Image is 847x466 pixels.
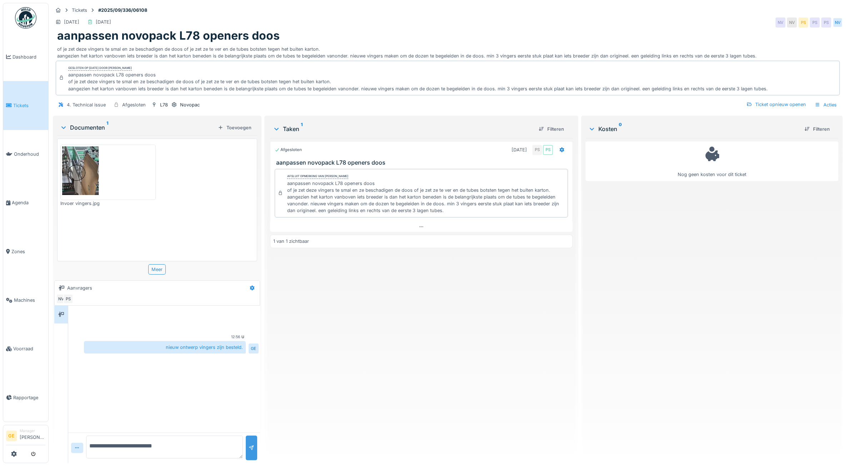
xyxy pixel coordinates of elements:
[96,19,111,25] div: [DATE]
[63,294,73,304] div: PS
[512,146,527,153] div: [DATE]
[287,180,565,214] div: aanpassen novopack L78 openers doos of je zet deze vingers te smal en ze beschadigen de doos of j...
[588,125,799,133] div: Kosten
[3,227,48,276] a: Zones
[12,199,45,206] span: Agenda
[231,334,240,340] div: 12:56
[543,145,553,155] div: PS
[14,151,45,157] span: Onderhoud
[215,123,254,132] div: Toevoegen
[13,394,45,401] span: Rapportage
[68,71,768,92] div: aanpassen novopack L78 openers doos of je zet deze vingers te smal en ze beschadigen de doos of j...
[275,147,302,153] div: Afgesloten
[14,297,45,304] span: Machines
[56,294,66,304] div: NV
[57,29,280,42] h1: aanpassen novopack L78 openers doos
[532,145,542,155] div: PS
[84,341,246,354] div: nieuw ontwerp vingers zijn besteld.
[13,345,45,352] span: Voorraad
[810,17,820,27] div: PS
[20,428,45,444] li: [PERSON_NAME]
[67,285,92,291] div: Aanvragers
[821,17,831,27] div: PS
[241,334,244,340] div: U
[802,124,833,134] div: Filteren
[122,101,146,108] div: Afgesloten
[60,123,215,132] div: Documenten
[106,123,108,132] sup: 1
[3,179,48,227] a: Agenda
[273,125,533,133] div: Taken
[287,174,348,179] div: Afsluit opmerking van [PERSON_NAME]
[20,428,45,434] div: Manager
[787,17,797,27] div: NV
[160,101,168,108] div: L78
[60,200,156,207] div: Invoer vingers.jpg
[536,124,567,134] div: Filteren
[13,54,45,60] span: Dashboard
[249,344,259,354] div: GE
[276,159,570,166] h3: aanpassen novopack L78 openers doos
[3,325,48,373] a: Voorraad
[72,7,87,14] div: Tickets
[11,248,45,255] span: Zones
[15,7,36,29] img: Badge_color-CXgf-gQk.svg
[67,101,106,108] div: 4. Technical issue
[6,431,17,441] li: GE
[798,17,808,27] div: PS
[776,17,786,27] div: NV
[3,373,48,422] a: Rapportage
[744,100,809,109] div: Ticket opnieuw openen
[590,145,834,178] div: Nog geen kosten voor dit ticket
[6,428,45,445] a: GE Manager[PERSON_NAME]
[3,32,48,81] a: Dashboard
[3,130,48,179] a: Onderhoud
[619,125,622,133] sup: 0
[3,276,48,324] a: Machines
[3,81,48,130] a: Tickets
[180,101,200,108] div: Novopac
[301,125,303,133] sup: 1
[62,146,154,198] img: eh6qogyw3fcdslmnmizx5r7jlfy3
[57,43,838,59] div: of je zet deze vingers te smal en ze beschadigen de doos of je zet ze te ver en de tubes botsten ...
[64,19,79,25] div: [DATE]
[13,102,45,109] span: Tickets
[68,66,132,71] div: Gesloten op [DATE] door [PERSON_NAME]
[273,238,309,245] div: 1 van 1 zichtbaar
[148,264,166,275] div: Meer
[833,17,843,27] div: NV
[812,100,840,110] div: Acties
[95,7,150,14] strong: #2025/09/336/06108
